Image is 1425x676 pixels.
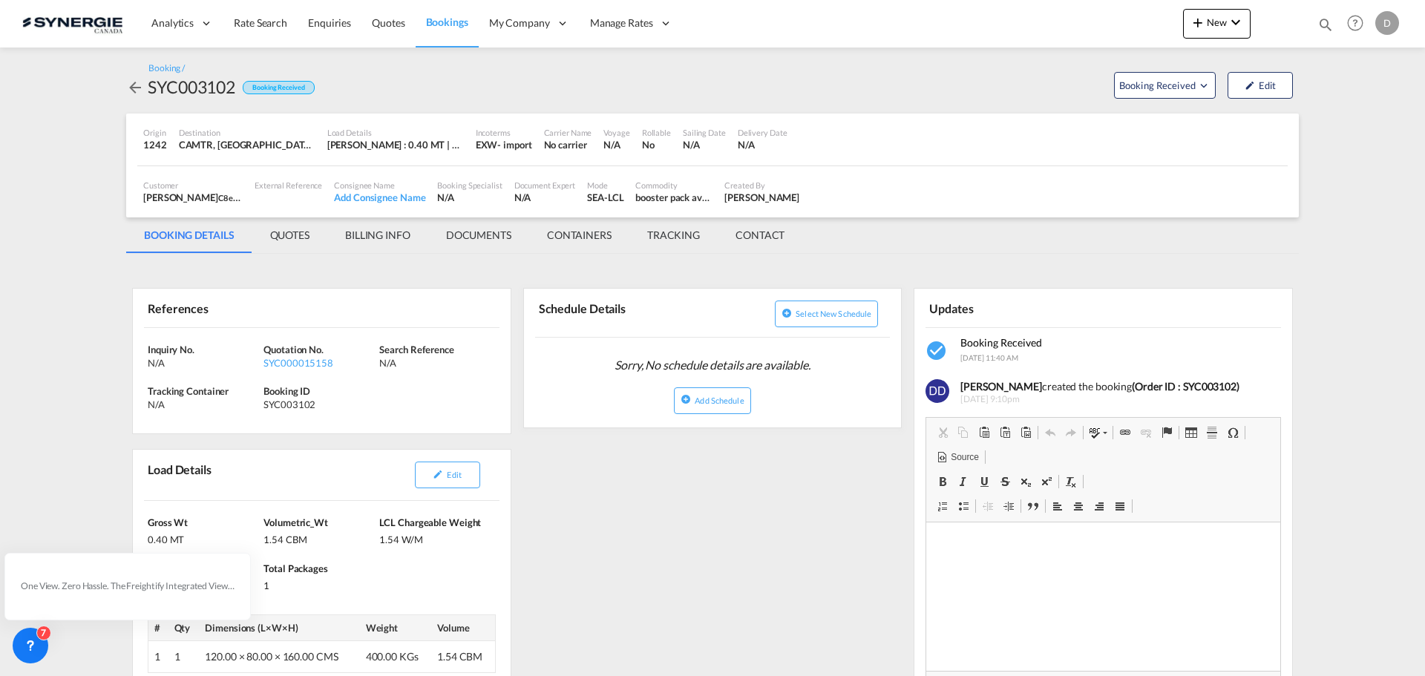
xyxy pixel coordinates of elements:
[334,180,425,191] div: Consignee Name
[1189,13,1207,31] md-icon: icon-plus 400-fg
[960,380,1042,393] b: [PERSON_NAME]
[1375,11,1399,35] div: D
[447,470,461,479] span: Edit
[932,447,983,467] a: Source
[143,191,243,204] div: [PERSON_NAME]
[782,308,792,318] md-icon: icon-plus-circle
[334,191,425,204] div: Add Consignee Name
[960,379,1270,394] div: created the booking
[995,423,1015,442] a: Paste as plain text (Ctrl+Shift+V)
[148,398,260,411] div: N/A
[974,472,995,491] a: Underline (Ctrl+U)
[126,75,148,99] div: icon-arrow-left
[379,344,453,355] span: Search Reference
[629,217,718,253] md-tab-item: TRACKING
[151,16,194,30] span: Analytics
[587,191,623,204] div: SEA-LCL
[609,351,816,379] span: Sorry, No schedule details are available.
[379,356,491,370] div: N/A
[724,180,799,191] div: Created By
[497,138,531,151] div: - import
[148,385,229,397] span: Tracking Container
[426,16,468,28] span: Bookings
[1189,16,1245,28] span: New
[1114,72,1216,99] button: Open demo menu
[144,456,217,494] div: Load Details
[926,339,949,363] md-icon: icon-checkbox-marked-circle
[529,217,629,253] md-tab-item: CONTAINERS
[1245,80,1255,91] md-icon: icon-pencil
[1115,423,1136,442] a: Link (Ctrl+K)
[22,7,122,40] img: 1f56c880d42311ef80fc7dca854c8e59.png
[642,138,671,151] div: No
[168,641,200,673] td: 1
[960,353,1018,362] span: [DATE] 11:40 AM
[263,529,376,546] div: 1.54 CBM
[148,529,260,546] div: 0.40 MT
[738,138,787,151] div: N/A
[1068,496,1089,516] a: Centre
[415,462,480,488] button: icon-pencilEdit
[544,138,592,151] div: No carrier
[953,472,974,491] a: Italic (Ctrl+I)
[327,217,428,253] md-tab-item: BILLING INFO
[1317,16,1334,39] div: icon-magnify
[234,16,287,29] span: Rate Search
[603,138,629,151] div: N/A
[148,356,260,370] div: N/A
[1085,423,1111,442] a: Spell Check As You Type
[255,180,322,191] div: External Reference
[1183,9,1251,39] button: icon-plus 400-fgNewicon-chevron-down
[1036,472,1057,491] a: Superscript
[724,191,799,204] div: Daniel Dico
[199,615,359,641] th: Dimensions (L×W×H)
[1317,16,1334,33] md-icon: icon-magnify
[1227,13,1245,31] md-icon: icon-chevron-down
[1202,423,1222,442] a: Insert Horizontal Line
[263,344,324,355] span: Quotation No.
[143,180,243,191] div: Customer
[126,79,144,96] md-icon: icon-arrow-left
[379,516,481,528] span: LCL Chargeable Weight
[683,138,726,151] div: N/A
[308,16,351,29] span: Enquiries
[590,16,653,30] span: Manage Rates
[327,127,464,138] div: Load Details
[1061,472,1081,491] a: Remove Format
[372,16,404,29] span: Quotes
[932,423,953,442] a: Cut (Ctrl+X)
[1061,423,1081,442] a: Redo (Ctrl+Y)
[953,423,974,442] a: Copy (Ctrl+C)
[179,127,315,138] div: Destination
[995,472,1015,491] a: Strike Through
[433,469,443,479] md-icon: icon-pencil
[635,191,712,204] div: booster pack avec lithium (UN3481 - Class 9)
[674,387,750,414] button: icon-plus-circleAdd Schedule
[428,217,529,253] md-tab-item: DOCUMENTS
[1015,423,1036,442] a: Paste from Word
[263,356,376,370] div: SYC000015158
[379,529,491,546] div: 1.54 W/M
[1136,423,1156,442] a: Unlink
[179,138,315,151] div: CAMTR, Montreal, QC, Canada, North America, Americas
[1047,496,1068,516] a: Align Left
[148,344,194,355] span: Inquiry No.
[926,295,1100,321] div: Updates
[437,650,482,663] span: 1.54 CBM
[977,496,998,516] a: Decrease Indent
[1343,10,1375,37] div: Help
[243,81,314,95] div: Booking Received
[1040,423,1061,442] a: Undo (Ctrl+Z)
[960,336,1042,349] span: Booking Received
[327,138,464,151] div: [PERSON_NAME] : 0.40 MT | Volumetric Wt : 1.54 CBM | Chargeable Wt : 1.54 W/M
[1023,496,1044,516] a: Block Quote
[535,295,710,331] div: Schedule Details
[603,127,629,138] div: Voyage
[263,562,328,574] span: Total Packages
[998,496,1019,516] a: Increase Indent
[126,217,802,253] md-pagination-wrapper: Use the left and right arrow keys to navigate between tabs
[360,615,431,641] th: Weight
[1110,496,1130,516] a: Justify
[437,191,502,204] div: N/A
